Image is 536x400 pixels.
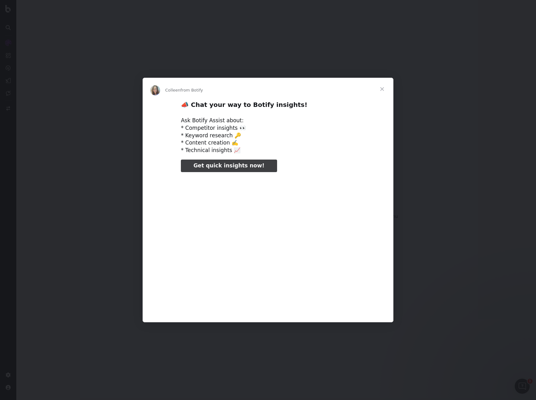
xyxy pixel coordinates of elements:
[165,88,181,92] span: Colleen
[137,177,399,308] video: Play video
[181,101,355,112] h2: 📣 Chat your way to Botify insights!
[181,88,203,92] span: from Botify
[193,162,264,169] span: Get quick insights now!
[150,85,160,95] img: Profile image for Colleen
[181,160,277,172] a: Get quick insights now!
[371,78,393,100] span: Close
[181,117,355,154] div: Ask Botify Assist about: * Competitor insights 👀 * Keyword research 🔑 * Content creation ✍️ * Tec...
